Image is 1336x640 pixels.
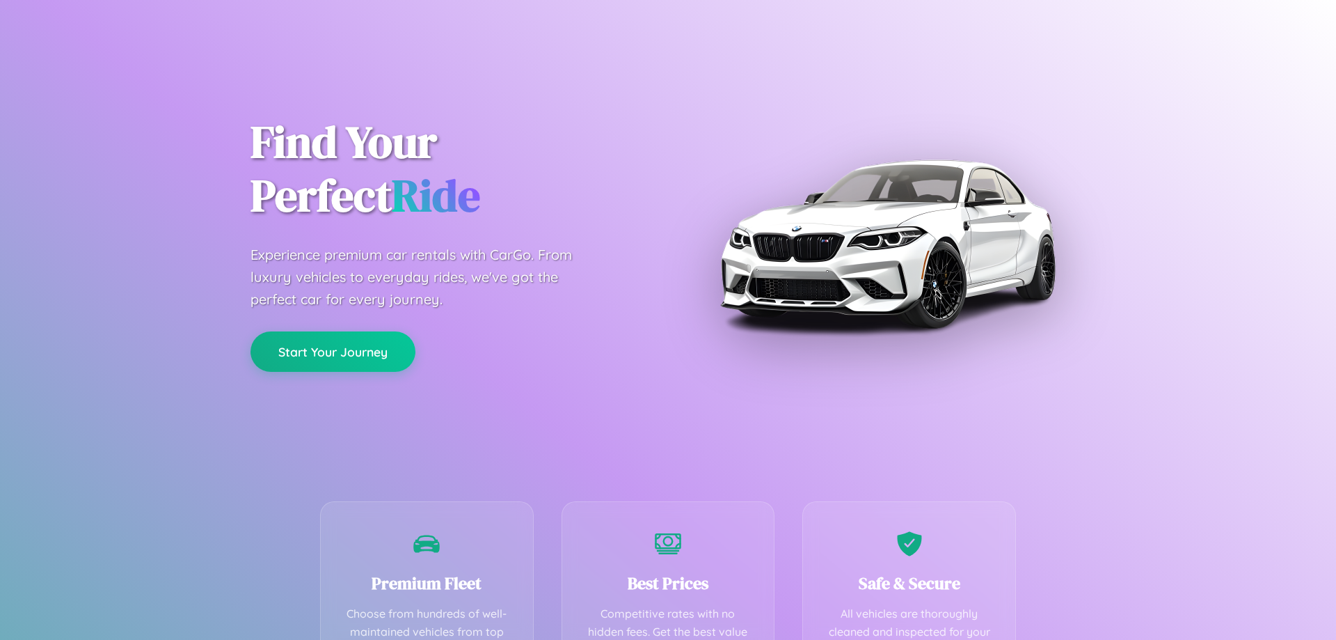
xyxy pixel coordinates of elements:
[250,331,415,372] button: Start Your Journey
[583,572,754,595] h3: Best Prices
[250,116,647,223] h1: Find Your Perfect
[250,244,598,311] p: Experience premium car rentals with CarGo. From luxury vehicles to everyday rides, we've got the ...
[713,70,1061,418] img: Premium BMW car rental vehicle
[392,165,480,226] span: Ride
[824,572,994,595] h3: Safe & Secure
[342,572,512,595] h3: Premium Fleet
